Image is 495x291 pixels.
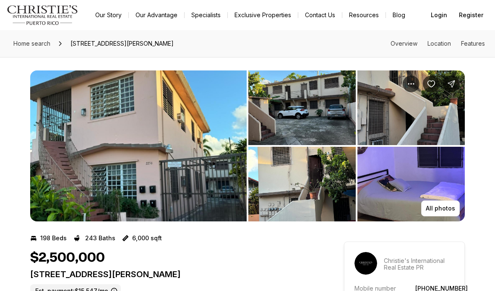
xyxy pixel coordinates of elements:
p: [STREET_ADDRESS][PERSON_NAME] [30,269,314,279]
a: Skip to: Features [461,40,485,47]
a: Skip to: Location [427,40,451,47]
a: Our Story [89,9,128,21]
h1: $2,500,000 [30,250,105,266]
a: Exclusive Properties [228,9,298,21]
button: View image gallery [357,70,465,145]
li: 1 of 4 [30,70,247,221]
div: Listing Photos [30,70,465,221]
a: Skip to: Overview [391,40,417,47]
button: Contact Us [298,9,342,21]
button: Login [426,7,452,23]
p: Christie's International Real Estate PR [384,257,454,271]
span: Register [459,12,483,18]
span: Login [431,12,447,18]
button: Share Property: 2256 CACIQUE [443,75,460,92]
button: Save Property: 2256 CACIQUE [423,75,440,92]
img: logo [7,5,78,25]
p: All photos [426,205,455,212]
a: Specialists [185,9,227,21]
button: View image gallery [30,70,247,221]
button: All photos [421,200,460,216]
a: Our Advantage [129,9,184,21]
p: 243 Baths [85,235,115,242]
p: 6,000 sqft [132,235,162,242]
button: Register [454,7,488,23]
span: [STREET_ADDRESS][PERSON_NAME] [67,37,177,50]
a: Resources [342,9,386,21]
nav: Page section menu [391,40,485,47]
p: 198 Beds [40,235,67,242]
a: Home search [10,37,54,50]
span: Home search [13,40,50,47]
button: Property options [403,75,419,92]
li: 2 of 4 [248,70,465,221]
button: View image gallery [248,147,356,221]
button: View image gallery [248,70,356,145]
button: View image gallery [357,147,465,221]
a: Blog [386,9,412,21]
